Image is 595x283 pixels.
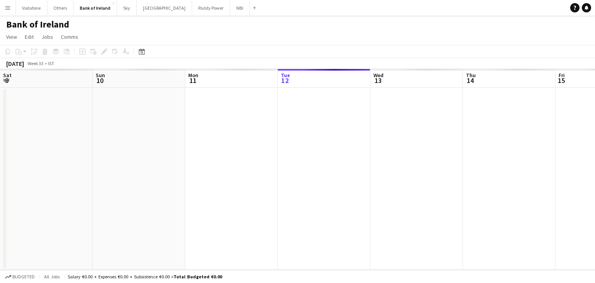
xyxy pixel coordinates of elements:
[74,0,117,16] button: Bank of Ireland
[187,76,198,85] span: 11
[3,72,12,79] span: Sat
[61,33,78,40] span: Comms
[96,72,105,79] span: Sun
[372,76,383,85] span: 13
[373,72,383,79] span: Wed
[280,76,290,85] span: 12
[2,76,12,85] span: 9
[6,33,17,40] span: View
[25,33,34,40] span: Edit
[281,72,290,79] span: Tue
[43,274,61,280] span: All jobs
[95,76,105,85] span: 10
[38,32,56,42] a: Jobs
[58,32,81,42] a: Comms
[16,0,47,16] button: Vodafone
[6,60,24,67] div: [DATE]
[559,72,565,79] span: Fri
[41,33,53,40] span: Jobs
[192,0,230,16] button: Paddy Power
[22,32,37,42] a: Edit
[6,19,69,30] h1: Bank of Ireland
[466,72,476,79] span: Thu
[557,76,565,85] span: 15
[47,0,74,16] button: Others
[117,0,137,16] button: Sky
[465,76,476,85] span: 14
[26,60,45,66] span: Week 33
[3,32,20,42] a: View
[4,273,36,281] button: Budgeted
[230,0,250,16] button: NBI
[12,274,35,280] span: Budgeted
[137,0,192,16] button: [GEOGRAPHIC_DATA]
[48,60,54,66] div: IST
[68,274,222,280] div: Salary €0.00 + Expenses €0.00 + Subsistence €0.00 =
[174,274,222,280] span: Total Budgeted €0.00
[188,72,198,79] span: Mon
